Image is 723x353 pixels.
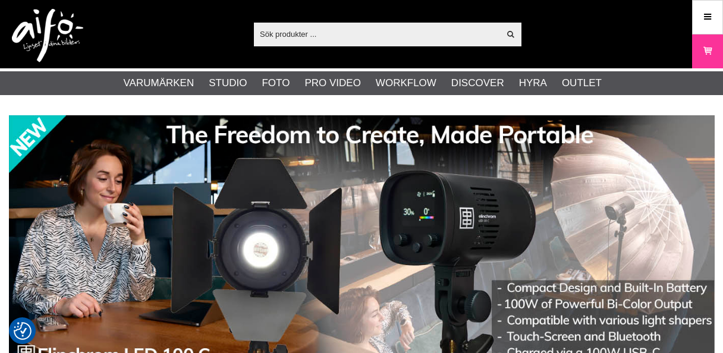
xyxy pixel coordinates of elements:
a: Varumärken [124,75,194,91]
a: Pro Video [304,75,360,91]
a: Studio [209,75,247,91]
a: Hyra [519,75,547,91]
a: Workflow [376,75,436,91]
a: Discover [451,75,504,91]
img: Revisit consent button [14,322,32,340]
a: Foto [262,75,290,91]
a: Outlet [562,75,602,91]
img: logo.png [12,9,83,62]
button: Samtyckesinställningar [14,320,32,342]
input: Sök produkter ... [254,25,499,43]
